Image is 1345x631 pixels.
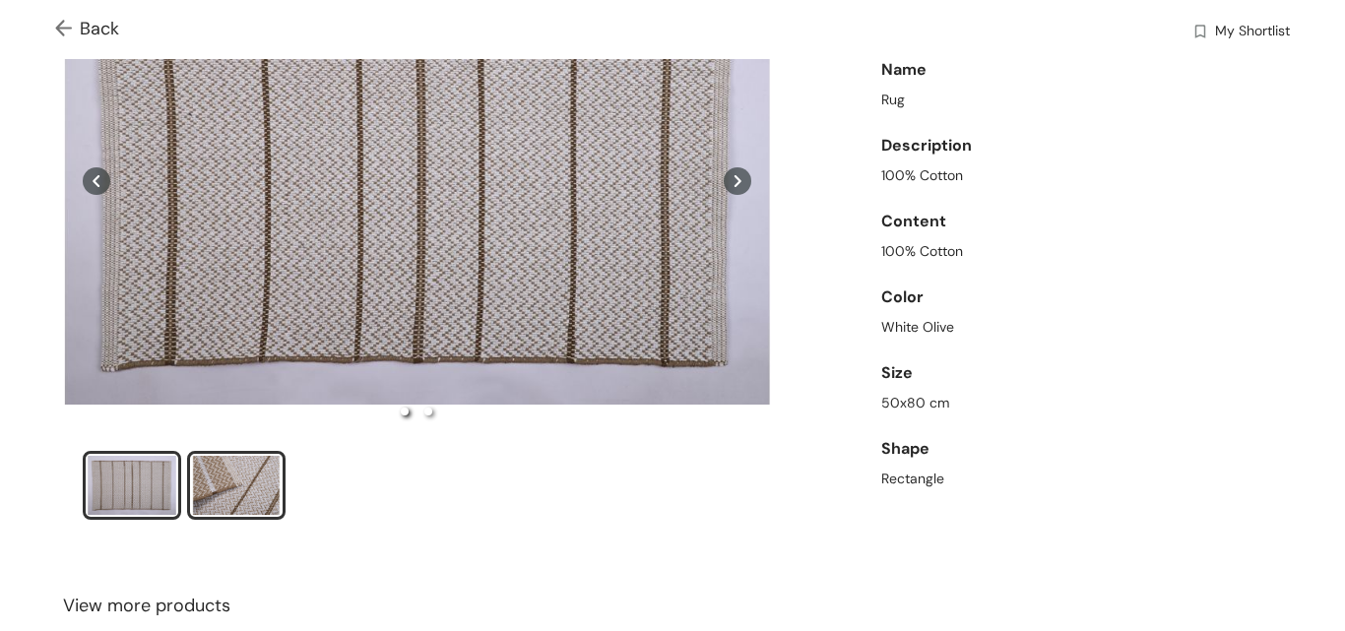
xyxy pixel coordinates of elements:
li: slide item 2 [424,408,432,415]
li: slide item 1 [401,408,409,415]
span: Back [55,16,119,42]
img: wishlist [1191,23,1209,43]
div: White Olive [881,317,1282,338]
span: View more products [63,593,230,619]
div: Color [881,278,1282,317]
div: 50x80 cm [881,393,1282,413]
div: Name [881,50,1282,90]
div: Description [881,126,1282,165]
div: Rug [881,90,1282,110]
span: My Shortlist [1215,21,1290,44]
span: 100% Cotton [881,165,963,186]
div: Content [881,202,1282,241]
div: Size [881,353,1282,393]
div: Shape [881,429,1282,469]
li: slide item 2 [187,451,286,520]
img: Go back [55,20,80,40]
div: 100% Cotton [881,241,1282,262]
div: Rectangle [881,469,1282,489]
li: slide item 1 [83,451,181,520]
